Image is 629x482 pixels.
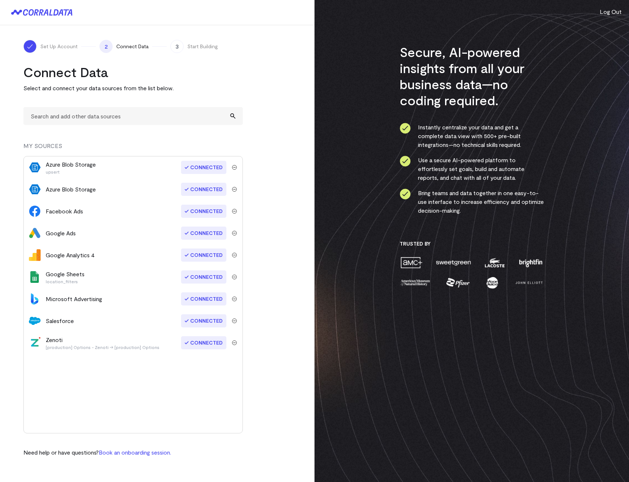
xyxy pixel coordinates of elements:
span: Connected [181,248,226,262]
div: Salesforce [46,316,74,325]
img: moon-juice-c312e729.png [485,276,500,289]
img: sweetgreen-1d1fb32c.png [435,256,472,269]
img: azure_blob_storage-84a4974f.svg [29,183,41,195]
img: ico-check-circle-4b19435c.svg [400,123,411,134]
span: Connected [181,227,226,240]
h3: Secure, AI-powered insights from all your business data—no coding required. [400,44,544,108]
span: Connect Data [116,43,148,50]
p: location_filters [46,278,84,284]
img: ico-check-white-5ff98cb1.svg [26,43,34,50]
div: Azure Blob Storage [46,185,96,194]
p: Select and connect your data sources from the list below. [23,84,243,92]
span: Connected [181,336,226,349]
img: azure_blob_storage-84a4974f.svg [29,162,41,173]
div: Zenoti [46,335,159,350]
a: Book an onboarding session. [99,449,171,456]
span: Connected [181,314,226,327]
span: Set Up Account [40,43,78,50]
img: trash-40e54a27.svg [232,340,237,345]
input: Search and add other data sources [23,107,243,125]
span: Connected [181,161,226,174]
img: john-elliott-25751c40.png [514,276,544,289]
li: Instantly centralize your data and get a complete data view with 500+ pre-built integrations—no t... [400,123,544,149]
span: Connected [181,205,226,218]
img: google_sheets-5a4bad8e.svg [29,271,41,283]
img: pfizer-e137f5fc.png [445,276,471,289]
div: Google Ads [46,229,76,238]
img: facebook_ads-56946ca1.svg [29,205,41,217]
div: Google Sheets [46,270,84,284]
span: Connected [181,270,226,284]
div: Facebook Ads [46,207,83,216]
img: lacoste-7a6b0538.png [484,256,505,269]
p: [production] Options - Zenoti → [production] Options [46,344,159,350]
img: zenoti-2086f9c1.png [29,337,41,349]
img: trash-40e54a27.svg [232,231,237,236]
div: Azure Blob Storage [46,160,96,175]
img: trash-40e54a27.svg [232,253,237,258]
img: trash-40e54a27.svg [232,165,237,170]
h2: Connect Data [23,64,243,80]
img: amc-0b11a8f1.png [400,256,423,269]
p: Need help or have questions? [23,448,171,457]
img: trash-40e54a27.svg [232,318,237,323]
span: 2 [99,40,113,53]
span: Connected [181,183,226,196]
img: salesforce-aa4b4df5.svg [29,315,41,327]
li: Use a secure AI-powered platform to effortlessly set goals, build and automate reports, and chat ... [400,156,544,182]
img: google_ads-c8121f33.png [29,227,41,239]
img: trash-40e54a27.svg [232,187,237,192]
img: amnh-5afada46.png [400,276,431,289]
span: Connected [181,292,226,305]
img: brightfin-a251e171.png [517,256,544,269]
img: trash-40e54a27.svg [232,209,237,214]
img: ico-check-circle-4b19435c.svg [400,156,411,167]
img: bingads-f64eff47.svg [29,293,41,305]
div: MY SOURCES [23,141,243,156]
span: Start Building [187,43,218,50]
img: trash-40e54a27.svg [232,274,237,280]
img: google_analytics_4-4ee20295.svg [29,249,41,261]
img: ico-check-circle-4b19435c.svg [400,189,411,200]
img: trash-40e54a27.svg [232,296,237,301]
div: Google Analytics 4 [46,251,95,259]
h3: Trusted By [400,240,544,247]
div: Microsoft Advertising [46,295,102,303]
p: upsert [46,169,96,175]
span: 3 [170,40,184,53]
li: Bring teams and data together in one easy-to-use interface to increase efficiency and optimize de... [400,189,544,215]
button: Log Out [600,7,622,16]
